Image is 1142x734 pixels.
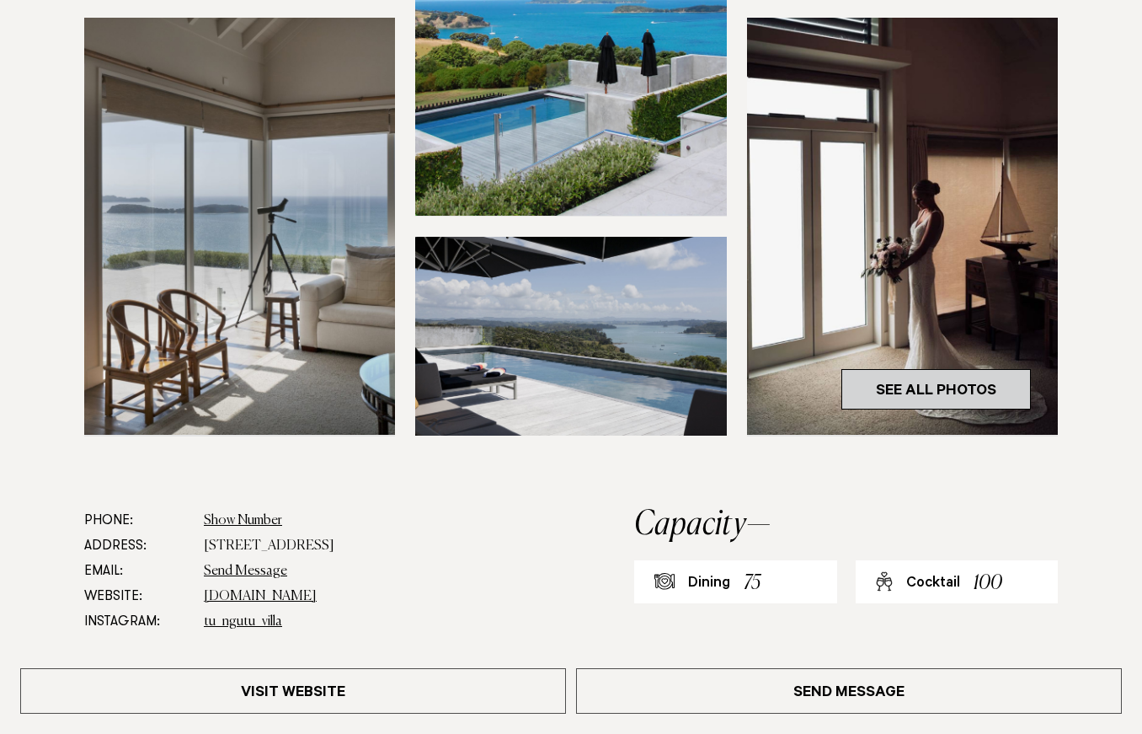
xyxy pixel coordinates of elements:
h2: Capacity [634,508,1058,542]
div: 75 [744,568,760,599]
div: Cocktail [906,574,960,594]
a: Visit Website [20,668,566,714]
a: tu_ngutu_villa [204,615,282,629]
a: Show Number [204,514,282,528]
dt: Instagram: [84,609,190,635]
div: Dining [688,574,730,594]
a: Send Message [576,668,1122,714]
a: See All Photos [841,369,1031,410]
a: Send Message [204,565,287,578]
dt: Email: [84,559,190,584]
div: 100 [974,568,1002,599]
a: [DOMAIN_NAME] [204,590,317,603]
dt: Phone: [84,508,190,533]
dd: [STREET_ADDRESS] [204,533,526,559]
dt: Website: [84,584,190,609]
dt: Address: [84,533,190,559]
